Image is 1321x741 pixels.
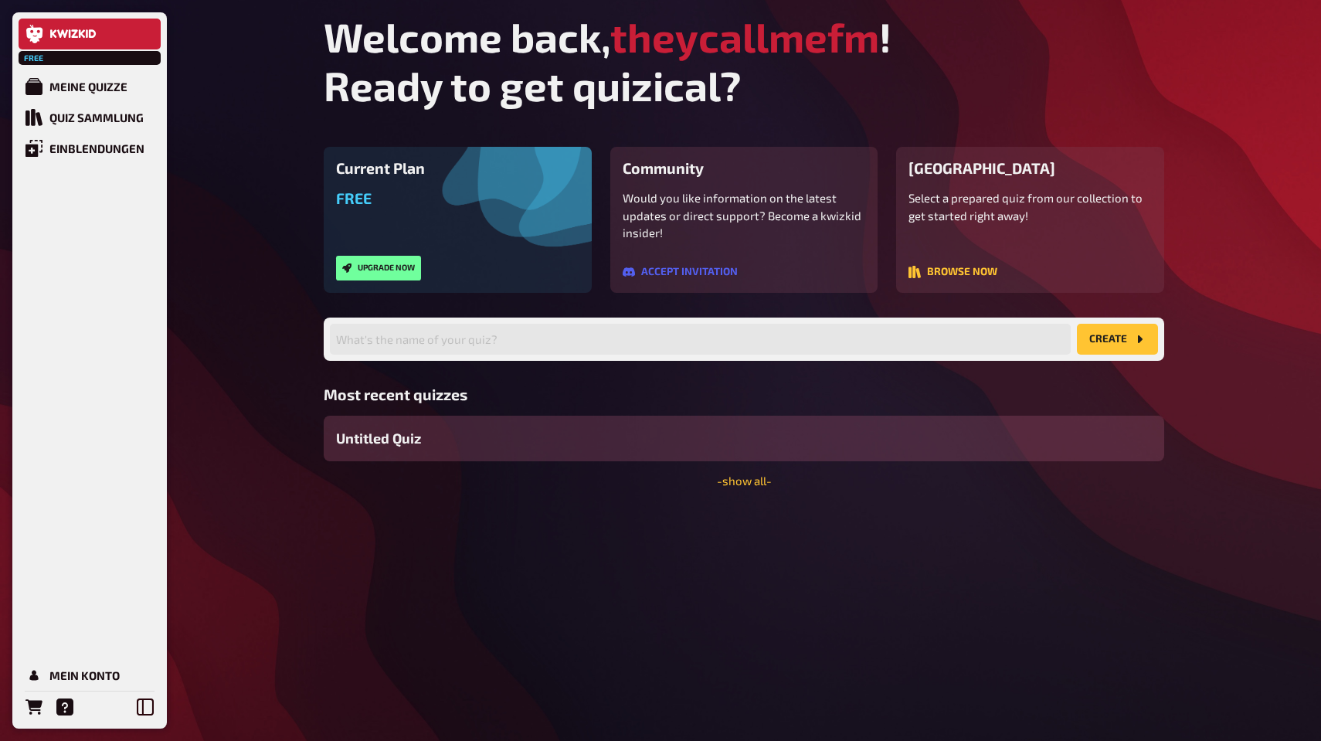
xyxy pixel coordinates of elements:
span: Free [336,189,372,207]
a: Untitled Quiz [324,416,1164,461]
a: Meine Quizze [19,71,161,102]
span: Free [20,53,48,63]
input: What's the name of your quiz? [330,324,1071,355]
div: Einblendungen [49,141,144,155]
h1: Welcome back, ! Ready to get quizical? [324,12,1164,110]
button: Browse now [908,266,997,278]
div: Meine Quizze [49,80,127,93]
button: create [1077,324,1158,355]
span: Untitled Quiz [336,428,421,449]
p: Select a prepared quiz from our collection to get started right away! [908,189,1152,224]
a: Bestellungen [19,692,49,722]
div: Quiz Sammlung [49,110,144,124]
a: Accept invitation [623,267,738,280]
span: theycallmefm [610,12,879,61]
a: Quiz Sammlung [19,102,161,133]
a: Browse now [908,267,997,280]
p: Would you like information on the latest updates or direct support? Become a kwizkid insider! [623,189,866,242]
div: Mein Konto [49,668,120,682]
h3: Most recent quizzes [324,386,1164,403]
a: Einblendungen [19,133,161,164]
button: Upgrade now [336,256,421,280]
a: Mein Konto [19,660,161,691]
a: Hilfe [49,692,80,722]
button: Accept invitation [623,266,738,278]
h3: [GEOGRAPHIC_DATA] [908,159,1152,177]
a: -show all- [717,474,772,488]
h3: Community [623,159,866,177]
h3: Current Plan [336,159,579,177]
